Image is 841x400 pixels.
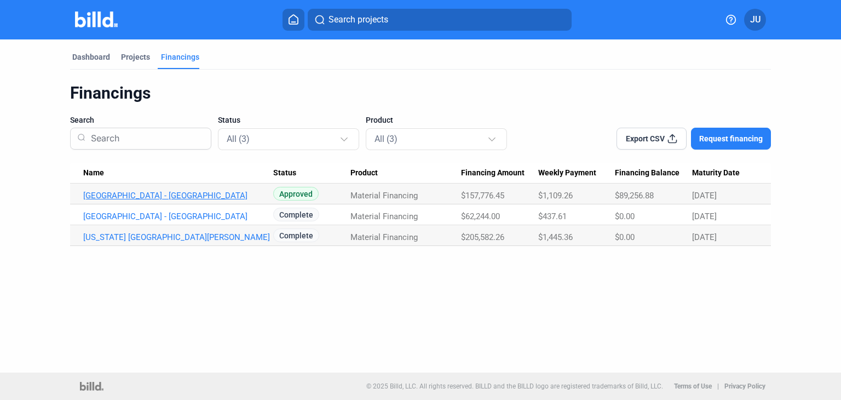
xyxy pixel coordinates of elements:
[461,212,500,221] span: $62,244.00
[366,382,663,390] p: © 2025 Billd, LLC. All rights reserved. BILLD and the BILLD logo are registered trademarks of Bil...
[538,191,573,201] span: $1,109.26
[273,168,296,178] span: Status
[83,168,273,178] div: Name
[350,232,418,242] span: Material Financing
[750,13,761,26] span: JU
[70,83,771,104] div: Financings
[375,134,398,144] mat-select-trigger: All (3)
[615,191,654,201] span: $89,256.88
[615,232,635,242] span: $0.00
[615,168,692,178] div: Financing Balance
[538,212,567,221] span: $437.61
[674,382,712,390] b: Terms of Use
[692,168,758,178] div: Maturity Date
[161,52,199,62] div: Financings
[538,168,596,178] span: Weekly Payment
[692,191,717,201] span: [DATE]
[615,168,679,178] span: Financing Balance
[83,168,104,178] span: Name
[461,168,525,178] span: Financing Amount
[72,52,110,62] div: Dashboard
[626,133,665,144] span: Export CSV
[121,52,150,62] div: Projects
[699,133,763,144] span: Request financing
[350,168,461,178] div: Product
[724,382,765,390] b: Privacy Policy
[692,168,740,178] span: Maturity Date
[350,212,418,221] span: Material Financing
[461,168,538,178] div: Financing Amount
[80,382,103,391] img: logo
[461,191,504,201] span: $157,776.45
[461,232,504,242] span: $205,582.26
[691,128,771,150] button: Request financing
[717,382,719,390] p: |
[83,212,273,221] a: [GEOGRAPHIC_DATA] - [GEOGRAPHIC_DATA]
[273,208,319,221] span: Complete
[366,115,393,125] span: Product
[75,12,118,27] img: Billd Company Logo
[538,168,615,178] div: Weekly Payment
[273,228,319,242] span: Complete
[538,232,573,242] span: $1,445.36
[308,9,572,31] button: Search projects
[273,187,319,201] span: Approved
[350,168,378,178] span: Product
[70,115,94,125] span: Search
[615,212,635,221] span: $0.00
[273,168,351,178] div: Status
[617,128,687,150] button: Export CSV
[218,115,240,125] span: Status
[692,232,717,242] span: [DATE]
[350,191,418,201] span: Material Financing
[87,124,204,153] input: Search
[692,212,717,221] span: [DATE]
[227,134,250,144] mat-select-trigger: All (3)
[329,13,388,26] span: Search projects
[744,9,766,31] button: JU
[83,191,273,201] a: [GEOGRAPHIC_DATA] - [GEOGRAPHIC_DATA]
[83,232,273,242] a: [US_STATE] [GEOGRAPHIC_DATA][PERSON_NAME]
